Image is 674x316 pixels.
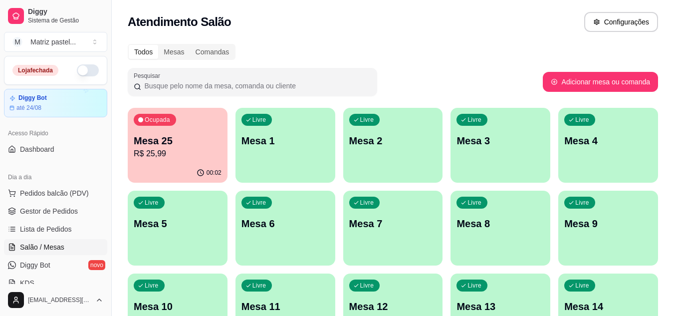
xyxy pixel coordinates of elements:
[360,116,374,124] p: Livre
[456,134,544,148] p: Mesa 3
[241,217,329,231] p: Mesa 6
[28,16,103,24] span: Sistema de Gestão
[543,72,658,92] button: Adicionar mesa ou comanda
[349,300,437,314] p: Mesa 12
[158,45,190,59] div: Mesas
[20,188,89,198] span: Pedidos balcão (PDV)
[145,116,170,124] p: Ocupada
[4,203,107,219] a: Gestor de Pedidos
[128,108,227,183] button: OcupadaMesa 25R$ 25,9900:02
[360,199,374,207] p: Livre
[450,108,550,183] button: LivreMesa 3
[349,217,437,231] p: Mesa 7
[456,300,544,314] p: Mesa 13
[134,71,164,80] label: Pesquisar
[128,191,227,266] button: LivreMesa 5
[12,65,58,76] div: Loja fechada
[128,14,231,30] h2: Atendimento Salão
[129,45,158,59] div: Todos
[18,94,47,102] article: Diggy Bot
[558,108,658,183] button: LivreMesa 4
[134,148,222,160] p: R$ 25,99
[12,37,22,47] span: M
[20,278,34,288] span: KDS
[349,134,437,148] p: Mesa 2
[20,224,72,234] span: Lista de Pedidos
[4,169,107,185] div: Dia a dia
[575,282,589,290] p: Livre
[4,32,107,52] button: Select a team
[77,64,99,76] button: Alterar Status
[252,199,266,207] p: Livre
[467,199,481,207] p: Livre
[4,141,107,157] a: Dashboard
[4,288,107,312] button: [EMAIL_ADDRESS][DOMAIN_NAME]
[190,45,235,59] div: Comandas
[20,260,50,270] span: Diggy Bot
[564,300,652,314] p: Mesa 14
[4,89,107,117] a: Diggy Botaté 24/08
[564,134,652,148] p: Mesa 4
[141,81,371,91] input: Pesquisar
[134,217,222,231] p: Mesa 5
[4,185,107,201] button: Pedidos balcão (PDV)
[252,116,266,124] p: Livre
[564,217,652,231] p: Mesa 9
[584,12,658,32] button: Configurações
[20,206,78,216] span: Gestor de Pedidos
[343,191,443,266] button: LivreMesa 7
[134,134,222,148] p: Mesa 25
[28,7,103,16] span: Diggy
[4,221,107,237] a: Lista de Pedidos
[575,199,589,207] p: Livre
[134,300,222,314] p: Mesa 10
[207,169,222,177] p: 00:02
[28,296,91,304] span: [EMAIL_ADDRESS][DOMAIN_NAME]
[467,116,481,124] p: Livre
[235,108,335,183] button: LivreMesa 1
[456,217,544,231] p: Mesa 8
[4,125,107,141] div: Acesso Rápido
[252,282,266,290] p: Livre
[558,191,658,266] button: LivreMesa 9
[4,239,107,255] a: Salão / Mesas
[241,134,329,148] p: Mesa 1
[360,282,374,290] p: Livre
[145,282,159,290] p: Livre
[467,282,481,290] p: Livre
[450,191,550,266] button: LivreMesa 8
[241,300,329,314] p: Mesa 11
[30,37,76,47] div: Matriz pastel ...
[20,242,64,252] span: Salão / Mesas
[20,144,54,154] span: Dashboard
[4,257,107,273] a: Diggy Botnovo
[16,104,41,112] article: até 24/08
[235,191,335,266] button: LivreMesa 6
[4,4,107,28] a: DiggySistema de Gestão
[343,108,443,183] button: LivreMesa 2
[575,116,589,124] p: Livre
[145,199,159,207] p: Livre
[4,275,107,291] a: KDS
